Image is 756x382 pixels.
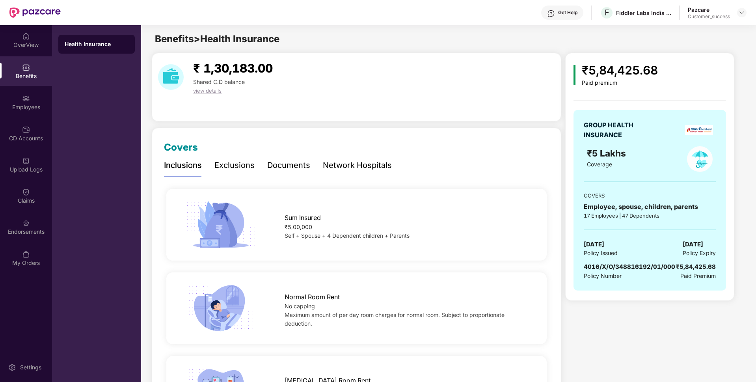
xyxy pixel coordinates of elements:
[285,223,530,231] div: ₹5,00,000
[547,9,555,17] img: svg+xml;base64,PHN2ZyBpZD0iSGVscC0zMngzMiIgeG1sbnM9Imh0dHA6Ly93d3cudzMub3JnLzIwMDAvc3ZnIiB3aWR0aD...
[584,202,716,212] div: Employee, spouse, children, parents
[582,61,658,80] div: ₹5,84,425.68
[183,199,258,251] img: icon
[584,272,622,279] span: Policy Number
[584,249,618,257] span: Policy Issued
[22,95,30,102] img: svg+xml;base64,PHN2ZyBpZD0iRW1wbG95ZWVzIiB4bWxucz0iaHR0cDovL3d3dy53My5vcmcvMjAwMC9zdmciIHdpZHRoPS...
[584,120,653,140] div: GROUP HEALTH INSURANCE
[285,292,340,302] span: Normal Room Rent
[584,212,716,220] div: 17 Employees | 47 Dependents
[193,78,245,85] span: Shared C.D balance
[683,240,703,249] span: [DATE]
[285,302,530,311] div: No capping
[688,13,730,20] div: Customer_success
[22,250,30,258] img: svg+xml;base64,PHN2ZyBpZD0iTXlfT3JkZXJzIiBkYXRhLW5hbWU9Ik15IE9yZGVycyIgeG1sbnM9Imh0dHA6Ly93d3cudz...
[685,125,713,135] img: insurerLogo
[323,159,392,171] div: Network Hospitals
[688,6,730,13] div: Pazcare
[164,159,202,171] div: Inclusions
[22,126,30,134] img: svg+xml;base64,PHN2ZyBpZD0iQ0RfQWNjb3VudHMiIGRhdGEtbmFtZT0iQ0QgQWNjb3VudHMiIHhtbG5zPSJodHRwOi8vd3...
[584,192,716,199] div: COVERS
[22,219,30,227] img: svg+xml;base64,PHN2ZyBpZD0iRW5kb3JzZW1lbnRzIiB4bWxucz0iaHR0cDovL3d3dy53My5vcmcvMjAwMC9zdmciIHdpZH...
[574,65,575,85] img: icon
[164,142,198,153] span: Covers
[616,9,671,17] div: Fiddler Labs India LLP
[22,157,30,165] img: svg+xml;base64,PHN2ZyBpZD0iVXBsb2FkX0xvZ3MiIGRhdGEtbmFtZT0iVXBsb2FkIExvZ3MiIHhtbG5zPSJodHRwOi8vd3...
[8,363,16,371] img: svg+xml;base64,PHN2ZyBpZD0iU2V0dGluZy0yMHgyMCIgeG1sbnM9Imh0dHA6Ly93d3cudzMub3JnLzIwMDAvc3ZnIiB3aW...
[285,213,321,223] span: Sum Insured
[676,262,716,272] div: ₹5,84,425.68
[683,249,716,257] span: Policy Expiry
[680,272,716,280] span: Paid Premium
[65,40,128,48] div: Health Insurance
[587,148,628,158] span: ₹5 Lakhs
[22,32,30,40] img: svg+xml;base64,PHN2ZyBpZD0iSG9tZSIgeG1sbnM9Imh0dHA6Ly93d3cudzMub3JnLzIwMDAvc3ZnIiB3aWR0aD0iMjAiIG...
[9,7,61,18] img: New Pazcare Logo
[285,311,505,327] span: Maximum amount of per day room charges for normal room. Subject to proportionate deduction.
[267,159,310,171] div: Documents
[582,80,658,86] div: Paid premium
[158,64,184,90] img: download
[183,282,258,334] img: icon
[18,363,44,371] div: Settings
[22,63,30,71] img: svg+xml;base64,PHN2ZyBpZD0iQmVuZWZpdHMiIHhtbG5zPSJodHRwOi8vd3d3LnczLm9yZy8yMDAwL3N2ZyIgd2lkdGg9Ij...
[22,188,30,196] img: svg+xml;base64,PHN2ZyBpZD0iQ2xhaW0iIHhtbG5zPSJodHRwOi8vd3d3LnczLm9yZy8yMDAwL3N2ZyIgd2lkdGg9IjIwIi...
[155,33,279,45] span: Benefits > Health Insurance
[193,61,273,75] span: ₹ 1,30,183.00
[285,232,410,239] span: Self + Spouse + 4 Dependent children + Parents
[584,240,604,249] span: [DATE]
[587,161,612,168] span: Coverage
[214,159,255,171] div: Exclusions
[558,9,577,16] div: Get Help
[605,8,609,17] span: F
[584,263,675,270] span: 4016/X/O/348816192/01/000
[687,146,713,172] img: policyIcon
[193,88,222,94] span: view details
[739,9,745,16] img: svg+xml;base64,PHN2ZyBpZD0iRHJvcGRvd24tMzJ4MzIiIHhtbG5zPSJodHRwOi8vd3d3LnczLm9yZy8yMDAwL3N2ZyIgd2...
